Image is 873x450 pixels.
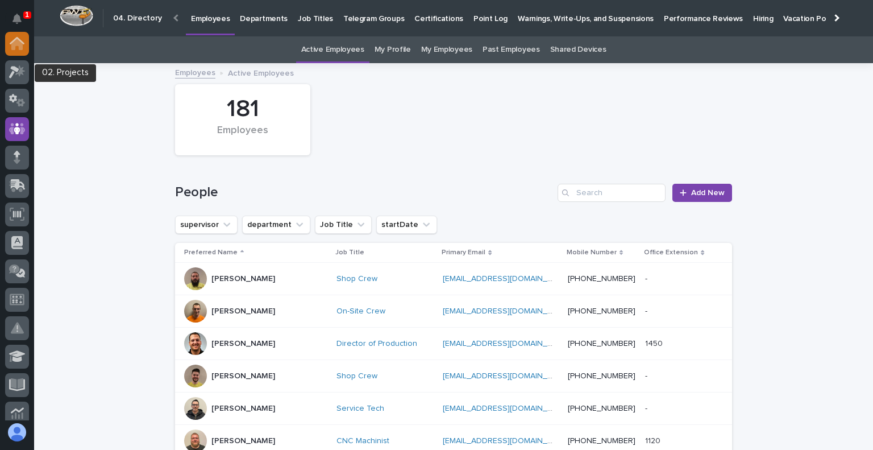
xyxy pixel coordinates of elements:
[645,304,650,316] p: -
[211,404,275,414] p: [PERSON_NAME]
[5,420,29,444] button: users-avatar
[228,66,294,79] p: Active Employees
[376,216,437,234] button: startDate
[443,372,571,380] a: [EMAIL_ADDRESS][DOMAIN_NAME]
[184,246,238,259] p: Preferred Name
[375,36,411,63] a: My Profile
[175,328,732,360] tr: [PERSON_NAME]Director of Production [EMAIL_ADDRESS][DOMAIN_NAME] [PHONE_NUMBER]14501450
[483,36,540,63] a: Past Employees
[175,216,238,234] button: supervisor
[25,11,29,19] p: 1
[175,184,553,201] h1: People
[645,402,650,414] p: -
[443,275,571,283] a: [EMAIL_ADDRESS][DOMAIN_NAME]
[14,14,29,32] div: Notifications1
[645,369,650,381] p: -
[194,125,291,148] div: Employees
[336,371,377,381] a: Shop Crew
[558,184,666,202] input: Search
[644,246,698,259] p: Office Extension
[194,95,291,123] div: 181
[568,372,635,380] a: [PHONE_NUMBER]
[443,307,571,315] a: [EMAIL_ADDRESS][DOMAIN_NAME]
[211,436,275,446] p: [PERSON_NAME]
[568,437,635,445] a: [PHONE_NUMBER]
[335,246,364,259] p: Job Title
[336,307,385,316] a: On-Site Crew
[421,36,472,63] a: My Employees
[645,434,663,446] p: 1120
[211,339,275,349] p: [PERSON_NAME]
[568,404,635,412] a: [PHONE_NUMBER]
[568,307,635,315] a: [PHONE_NUMBER]
[443,404,571,412] a: [EMAIL_ADDRESS][DOMAIN_NAME]
[336,404,384,414] a: Service Tech
[242,216,310,234] button: department
[175,295,732,328] tr: [PERSON_NAME]On-Site Crew [EMAIL_ADDRESS][DOMAIN_NAME] [PHONE_NUMBER]--
[691,189,725,197] span: Add New
[175,360,732,393] tr: [PERSON_NAME]Shop Crew [EMAIL_ADDRESS][DOMAIN_NAME] [PHONE_NUMBER]--
[645,272,650,284] p: -
[443,340,571,348] a: [EMAIL_ADDRESS][DOMAIN_NAME]
[442,246,485,259] p: Primary Email
[211,274,275,284] p: [PERSON_NAME]
[550,36,606,63] a: Shared Devices
[315,216,372,234] button: Job Title
[211,371,275,381] p: [PERSON_NAME]
[301,36,364,63] a: Active Employees
[175,263,732,295] tr: [PERSON_NAME]Shop Crew [EMAIL_ADDRESS][DOMAIN_NAME] [PHONE_NUMBER]--
[60,5,93,26] img: Workspace Logo
[568,340,635,348] a: [PHONE_NUMBER]
[336,436,389,446] a: CNC Machinist
[175,65,215,79] a: Employees
[336,339,417,349] a: Director of Production
[336,274,377,284] a: Shop Crew
[175,393,732,425] tr: [PERSON_NAME]Service Tech [EMAIL_ADDRESS][DOMAIN_NAME] [PHONE_NUMBER]--
[5,7,29,31] button: Notifications
[211,307,275,316] p: [PERSON_NAME]
[568,275,635,283] a: [PHONE_NUMBER]
[113,14,162,23] h2: 04. Directory
[443,437,571,445] a: [EMAIL_ADDRESS][DOMAIN_NAME]
[672,184,732,202] a: Add New
[645,337,665,349] p: 1450
[567,246,617,259] p: Mobile Number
